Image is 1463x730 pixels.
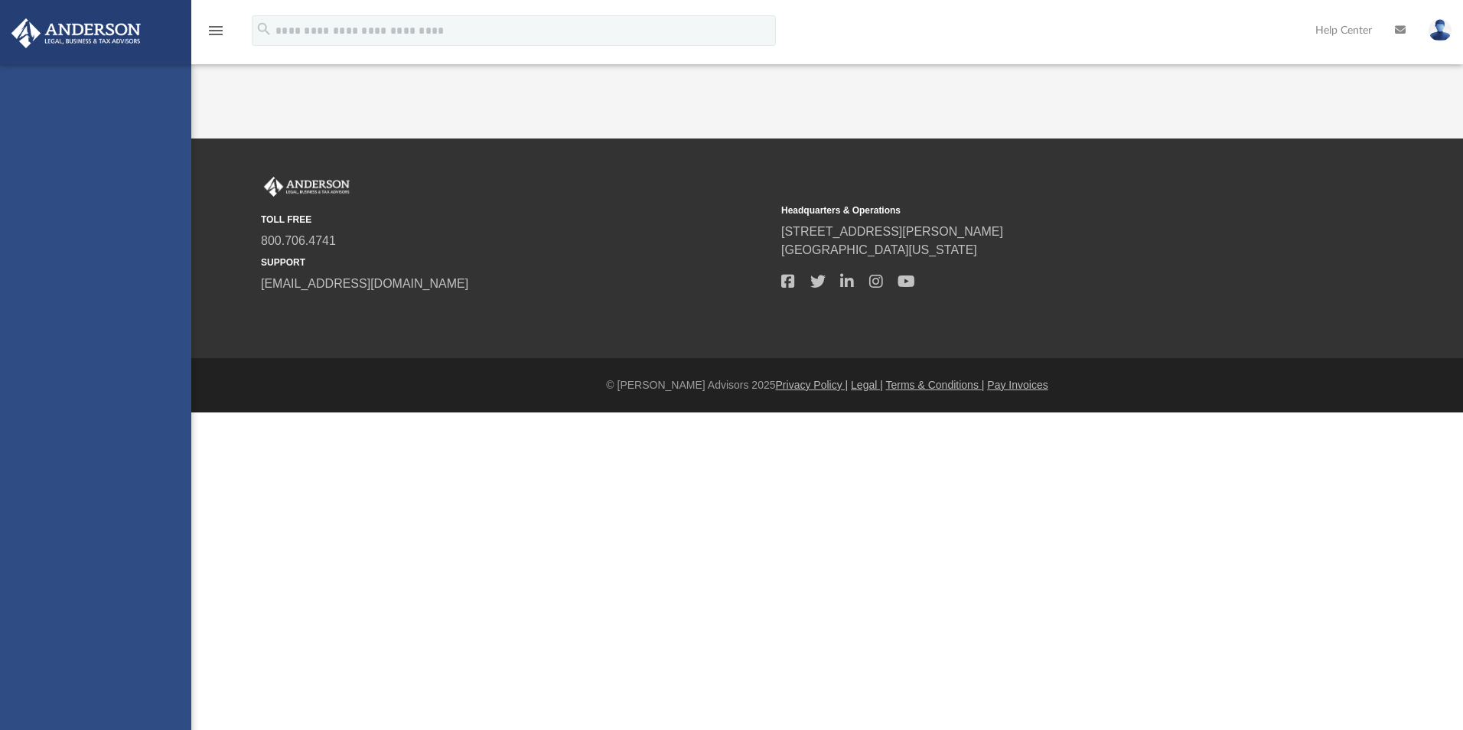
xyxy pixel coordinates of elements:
img: User Pic [1429,19,1452,41]
a: Terms & Conditions | [886,379,985,391]
small: TOLL FREE [261,213,771,226]
a: Pay Invoices [987,379,1048,391]
i: menu [207,21,225,40]
small: Headquarters & Operations [781,204,1291,217]
a: Legal | [851,379,883,391]
img: Anderson Advisors Platinum Portal [7,18,145,48]
a: 800.706.4741 [261,234,336,247]
a: [STREET_ADDRESS][PERSON_NAME] [781,225,1003,238]
img: Anderson Advisors Platinum Portal [261,177,353,197]
small: SUPPORT [261,256,771,269]
div: © [PERSON_NAME] Advisors 2025 [191,377,1463,393]
a: [EMAIL_ADDRESS][DOMAIN_NAME] [261,277,468,290]
a: Privacy Policy | [776,379,849,391]
i: search [256,21,272,37]
a: menu [207,29,225,40]
a: [GEOGRAPHIC_DATA][US_STATE] [781,243,977,256]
